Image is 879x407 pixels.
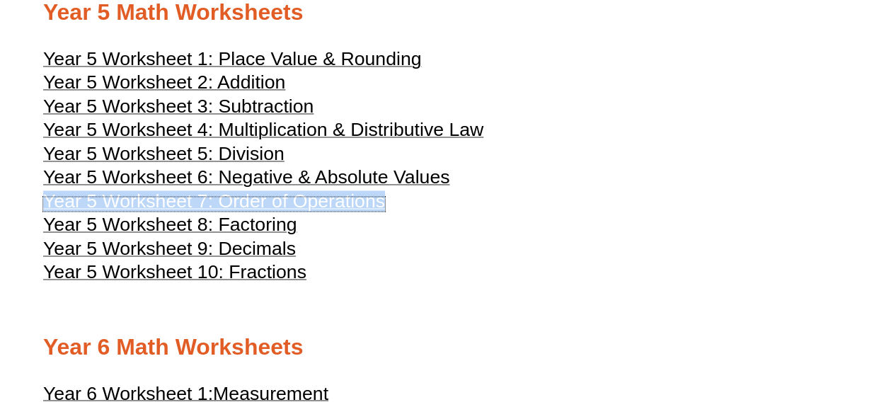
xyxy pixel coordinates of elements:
[43,332,836,362] h2: Year 6 Math Worksheets
[43,382,213,403] span: Year 6 Worksheet 1:
[43,261,306,282] span: Year 5 Worksheet 10: Fractions
[43,78,285,92] a: Year 5 Worksheet 2: Addition
[43,389,328,403] a: Year 6 Worksheet 1:Measurement
[43,125,483,139] a: Year 5 Worksheet 4: Multiplication & Distributive Law
[43,166,449,188] span: Year 5 Worksheet 6: Negative & Absolute Values
[43,55,421,69] a: Year 5 Worksheet 1: Place Value & Rounding
[43,119,483,140] span: Year 5 Worksheet 4: Multiplication & Distributive Law
[43,190,385,212] span: Year 5 Worksheet 7: Order of Operations
[43,238,296,259] span: Year 5 Worksheet 9: Decimals
[43,220,297,234] a: Year 5 Worksheet 8: Factoring
[43,214,297,235] span: Year 5 Worksheet 8: Factoring
[43,197,385,211] a: Year 5 Worksheet 7: Order of Operations
[213,382,328,403] span: Measurement
[43,149,285,164] a: Year 5 Worksheet 5: Division
[43,173,449,187] a: Year 5 Worksheet 6: Negative & Absolute Values
[43,268,306,282] a: Year 5 Worksheet 10: Fractions
[645,247,879,407] iframe: Chat Widget
[43,71,285,93] span: Year 5 Worksheet 2: Addition
[43,143,285,164] span: Year 5 Worksheet 5: Division
[43,244,296,258] a: Year 5 Worksheet 9: Decimals
[43,48,421,69] span: Year 5 Worksheet 1: Place Value & Rounding
[43,96,314,117] span: Year 5 Worksheet 3: Subtraction
[43,102,314,116] a: Year 5 Worksheet 3: Subtraction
